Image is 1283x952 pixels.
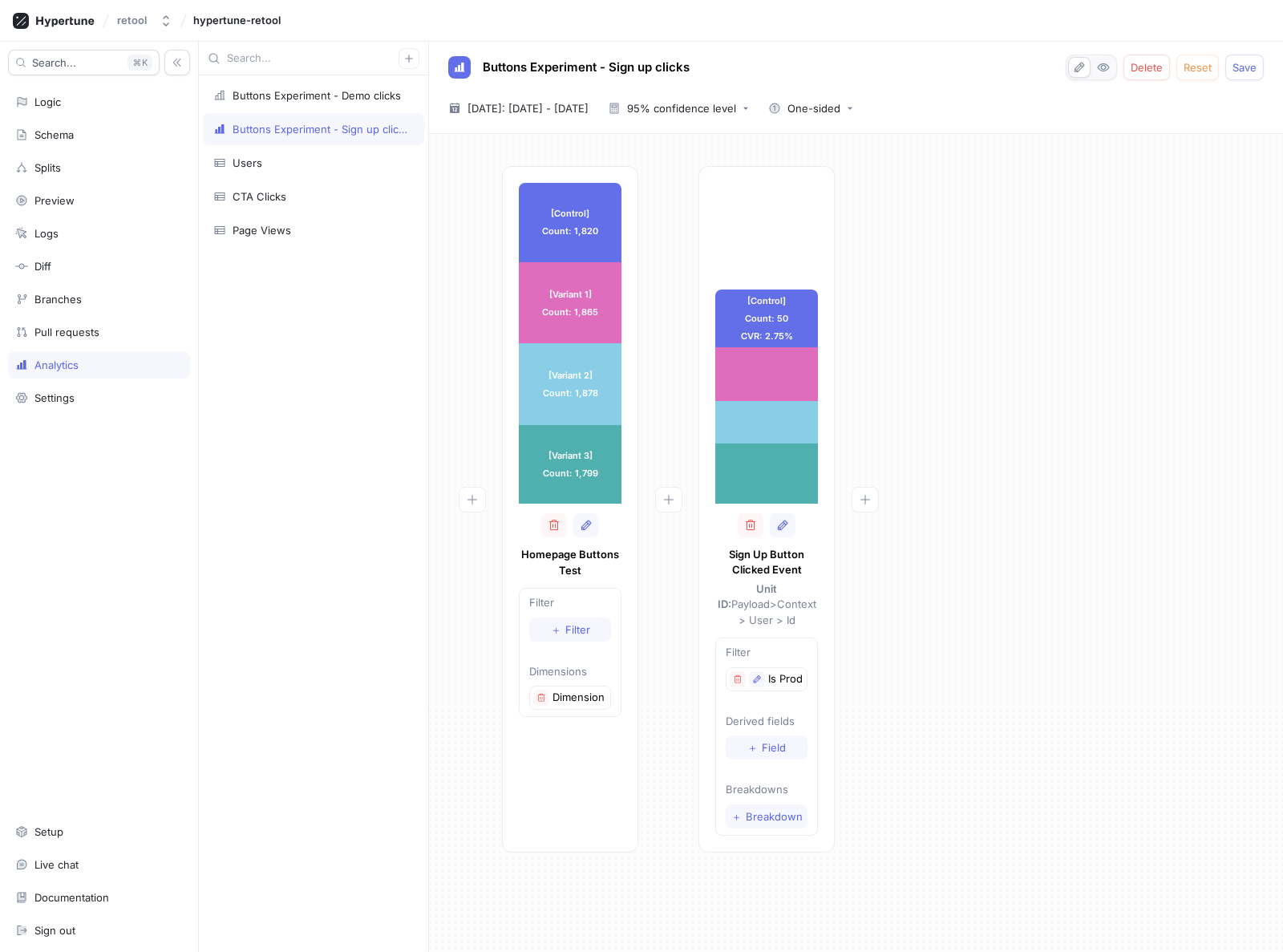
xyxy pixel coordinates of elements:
[34,161,61,174] div: Splits
[34,825,63,838] div: Setup
[519,343,621,425] div: [Variant 2] Count: 1,878
[726,645,807,661] p: Filter
[34,891,109,904] div: Documentation
[762,743,786,752] span: Field
[34,924,75,937] div: Sign out
[1232,63,1257,72] span: Save
[787,103,840,114] div: One-sided
[233,190,286,203] div: CTA Clicks
[8,50,160,75] button: Search...K
[552,690,607,706] p: Dimension 1
[34,293,82,306] div: Branches
[233,156,262,169] div: Users
[726,804,807,828] button: ＋Breakdown
[34,391,75,404] div: Settings
[483,61,690,74] span: Buttons Experiment - Sign up clicks
[111,7,179,34] button: retool
[34,95,61,108] div: Logic
[117,14,147,27] div: retool
[467,100,589,116] span: [DATE]: [DATE] - [DATE]
[715,290,818,347] div: [Control] Count: 50 CVR: 2.75%
[529,595,611,611] p: Filter
[627,103,736,114] div: 95% confidence level
[34,194,75,207] div: Preview
[34,359,79,371] div: Analytics
[726,782,807,798] p: Breakdowns
[34,260,51,273] div: Diff
[34,858,79,871] div: Live chat
[1176,55,1219,80] button: Reset
[601,96,755,120] button: 95% confidence level
[32,58,76,67] span: Search...
[1131,63,1163,72] span: Delete
[34,326,99,338] div: Pull requests
[519,547,621,578] p: Homepage Buttons Test
[551,625,561,634] span: ＋
[762,96,860,120] button: One-sided
[519,183,621,262] div: [Control] Count: 1,820
[193,14,281,26] span: hypertune-retool
[768,671,803,687] p: Is Production
[529,618,611,642] button: ＋Filter
[233,123,407,136] div: Buttons Experiment - Sign up clicks
[747,743,758,752] span: ＋
[731,812,742,821] span: ＋
[1184,63,1212,72] span: Reset
[715,581,818,629] p: Payload > Context > User > Id
[726,735,807,760] button: ＋Field
[127,55,152,71] div: K
[233,89,401,102] div: Buttons Experiment - Demo clicks
[1225,55,1264,80] button: Save
[519,262,621,343] div: [Variant 1] Count: 1,865
[726,714,807,730] p: Derived fields
[233,224,291,237] div: Page Views
[715,547,818,578] p: Sign Up Button Clicked Event
[8,884,190,911] a: Documentation
[565,625,590,634] span: Filter
[227,51,399,67] input: Search...
[34,128,74,141] div: Schema
[529,664,611,680] p: Dimensions
[746,812,803,821] span: Breakdown
[1123,55,1170,80] button: Delete
[519,425,621,504] div: [Variant 3] Count: 1,799
[34,227,59,240] div: Logs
